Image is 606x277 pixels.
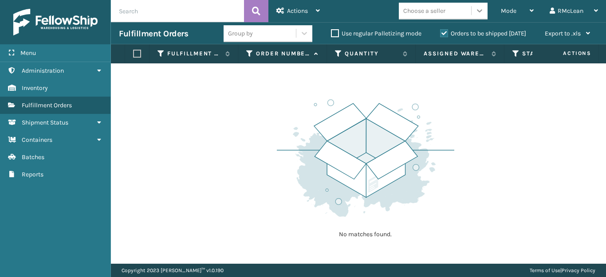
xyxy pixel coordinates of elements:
label: Orders to be shipped [DATE] [440,30,526,37]
span: Export to .xls [545,30,581,37]
span: Inventory [22,84,48,92]
a: Terms of Use [530,267,560,273]
label: Order Number [256,50,310,58]
span: Shipment Status [22,119,68,126]
span: Reports [22,171,43,178]
img: logo [13,9,98,35]
span: Actions [287,7,308,15]
span: Mode [501,7,516,15]
p: Copyright 2023 [PERSON_NAME]™ v 1.0.190 [122,264,224,277]
span: Batches [22,153,44,161]
a: Privacy Policy [562,267,595,273]
span: Fulfillment Orders [22,101,72,109]
label: Quantity [345,50,398,58]
label: Assigned Warehouse [424,50,487,58]
label: Use regular Palletizing mode [331,30,421,37]
span: Administration [22,67,64,74]
label: Status [522,50,576,58]
h3: Fulfillment Orders [119,28,188,39]
div: | [530,264,595,277]
div: Group by [228,29,253,38]
span: Actions [535,46,597,61]
div: Choose a seller [403,6,445,16]
label: Fulfillment Order Id [167,50,221,58]
span: Containers [22,136,52,144]
span: Menu [20,49,36,57]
